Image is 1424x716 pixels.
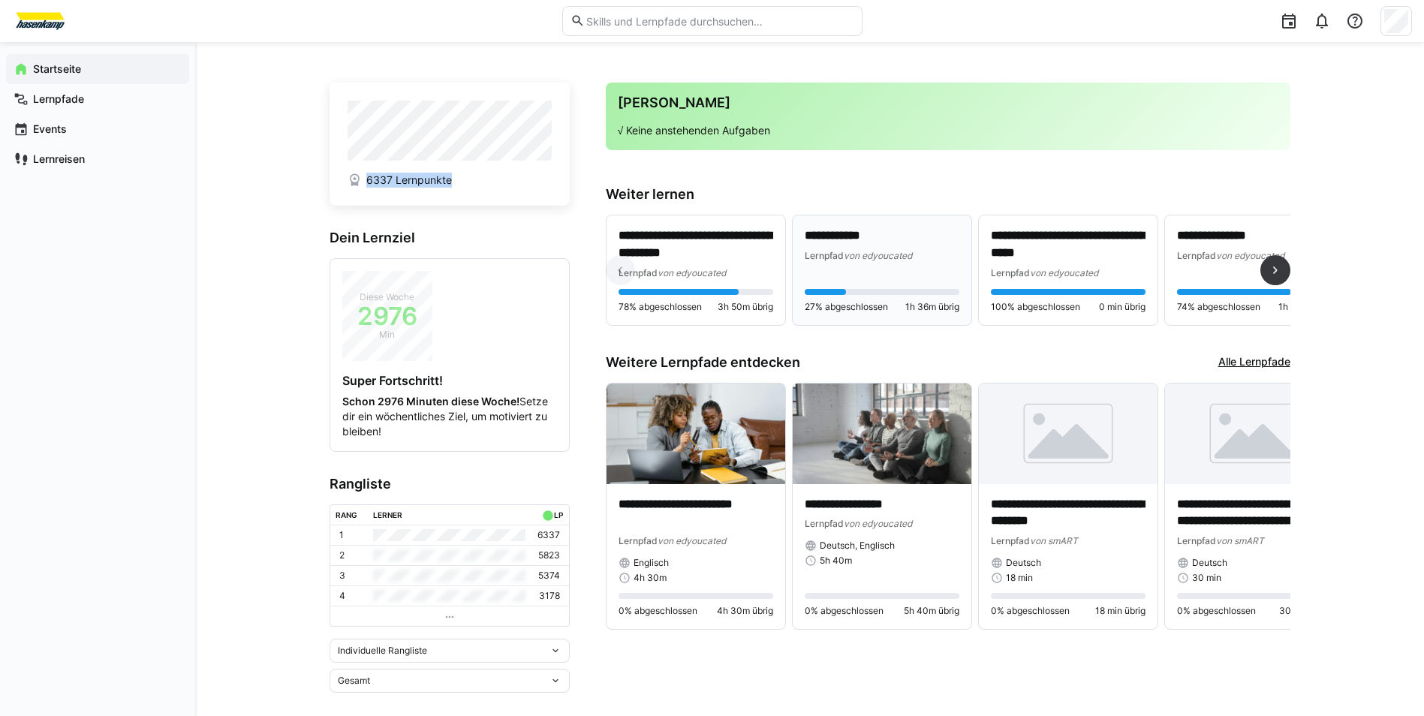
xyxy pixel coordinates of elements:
p: 3 [339,570,345,582]
span: 1h 29m übrig [1278,301,1332,313]
img: image [607,384,785,484]
span: Lernpfad [619,267,658,278]
span: 30 min übrig [1279,605,1332,617]
span: von edyoucated [1030,267,1098,278]
span: Lernpfad [805,250,844,261]
span: 5h 40m [820,555,852,567]
span: 74% abgeschlossen [1177,301,1260,313]
div: Rang [336,510,357,519]
span: Deutsch [1192,557,1227,569]
span: Englisch [634,557,669,569]
h3: Rangliste [330,476,570,492]
span: 0% abgeschlossen [991,605,1070,617]
span: von edyoucated [844,518,912,529]
img: image [793,384,971,484]
span: 18 min übrig [1095,605,1146,617]
span: 78% abgeschlossen [619,301,702,313]
input: Skills und Lernpfade durchsuchen… [585,14,853,28]
span: 27% abgeschlossen [805,301,888,313]
span: 18 min [1006,572,1033,584]
span: 1h 36m übrig [905,301,959,313]
strong: Schon 2976 Minuten diese Woche! [342,395,519,408]
a: Alle Lernpfade [1218,354,1290,371]
span: 30 min [1192,572,1221,584]
h3: Weiter lernen [606,186,1290,203]
h3: [PERSON_NAME] [618,95,1278,111]
h3: Dein Lernziel [330,230,570,246]
p: 2 [339,549,345,561]
span: Lernpfad [805,518,844,529]
span: 0% abgeschlossen [805,605,884,617]
span: 4h 30m übrig [717,605,773,617]
span: 0 min übrig [1099,301,1146,313]
div: LP [554,510,563,519]
span: Lernpfad [1177,535,1216,546]
h3: Weitere Lernpfade entdecken [606,354,800,371]
span: von edyoucated [1216,250,1284,261]
div: Lerner [373,510,402,519]
span: 5h 40m übrig [904,605,959,617]
span: 100% abgeschlossen [991,301,1080,313]
span: von edyoucated [844,250,912,261]
p: 3178 [539,590,560,602]
p: 1 [339,529,344,541]
img: image [1165,384,1344,484]
span: Lernpfad [1177,250,1216,261]
span: 0% abgeschlossen [1177,605,1256,617]
span: Lernpfad [991,535,1030,546]
p: Setze dir ein wöchentliches Ziel, um motiviert zu bleiben! [342,394,557,439]
p: 6337 [537,529,560,541]
span: von edyoucated [658,535,726,546]
span: von smART [1216,535,1264,546]
p: √ Keine anstehenden Aufgaben [618,123,1278,138]
span: Lernpfad [619,535,658,546]
span: 0% abgeschlossen [619,605,697,617]
span: 6337 Lernpunkte [366,173,452,188]
span: Deutsch, Englisch [820,540,895,552]
span: Individuelle Rangliste [338,645,427,657]
p: 5374 [538,570,560,582]
span: 3h 50m übrig [718,301,773,313]
span: Deutsch [1006,557,1041,569]
span: von smART [1030,535,1078,546]
h4: Super Fortschritt! [342,373,557,388]
span: 4h 30m [634,572,667,584]
span: Lernpfad [991,267,1030,278]
span: von edyoucated [658,267,726,278]
p: 5823 [538,549,560,561]
span: Gesamt [338,675,370,687]
p: 4 [339,590,345,602]
img: image [979,384,1158,484]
